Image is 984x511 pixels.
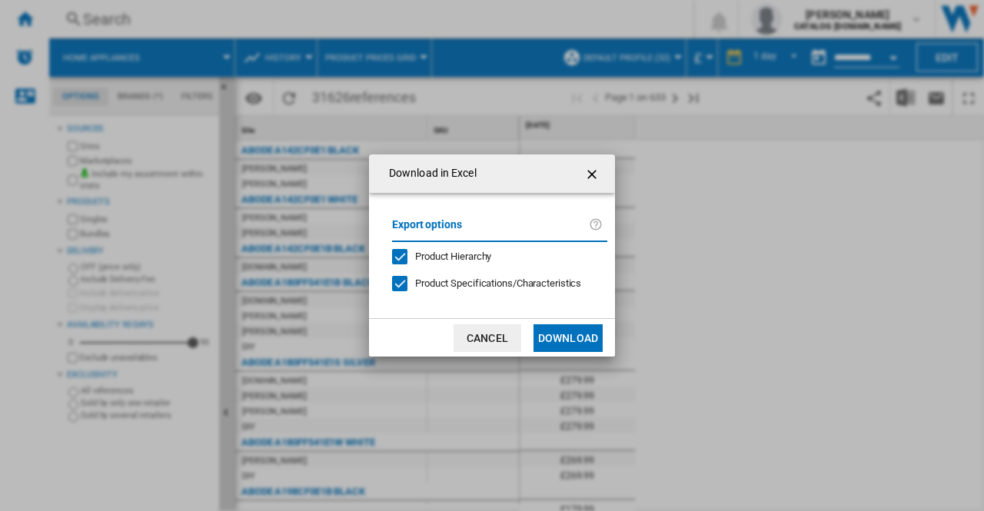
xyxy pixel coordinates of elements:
label: Export options [392,216,589,244]
button: getI18NText('BUTTONS.CLOSE_DIALOG') [578,158,609,189]
span: Product Hierarchy [415,251,491,262]
button: Cancel [454,324,521,352]
ng-md-icon: getI18NText('BUTTONS.CLOSE_DIALOG') [584,165,603,184]
span: Product Specifications/Characteristics [415,277,581,289]
md-checkbox: Product Hierarchy [392,250,595,264]
div: Only applies to Category View [415,277,581,290]
button: Download [534,324,603,352]
h4: Download in Excel [381,166,477,181]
